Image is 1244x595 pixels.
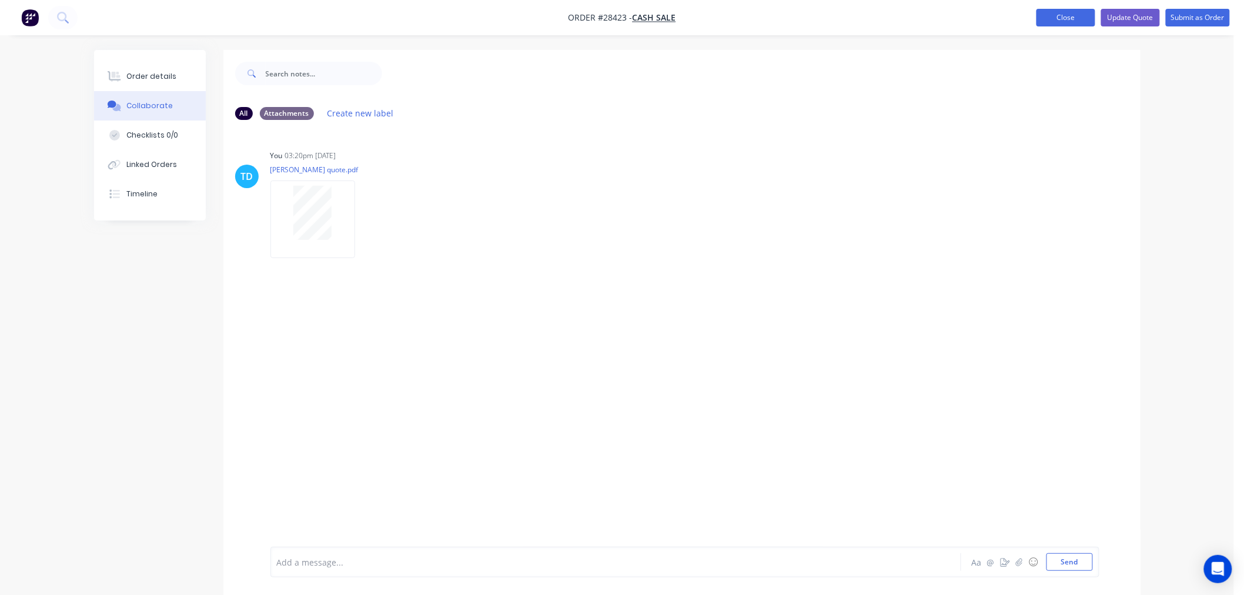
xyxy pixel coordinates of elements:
[569,12,633,24] span: Order #28423 -
[235,107,253,120] div: All
[1046,553,1093,571] button: Send
[270,165,367,175] p: [PERSON_NAME] quote.pdf
[240,169,253,183] div: TD
[285,151,336,161] div: 03:20pm [DATE]
[270,151,283,161] div: You
[1026,555,1041,569] button: ☺
[126,71,176,82] div: Order details
[21,9,39,26] img: Factory
[1166,9,1230,26] button: Submit as Order
[94,62,206,91] button: Order details
[984,555,998,569] button: @
[321,105,400,121] button: Create new label
[94,150,206,179] button: Linked Orders
[1204,555,1232,583] div: Open Intercom Messenger
[94,121,206,150] button: Checklists 0/0
[126,189,158,199] div: Timeline
[260,107,314,120] div: Attachments
[970,555,984,569] button: Aa
[1101,9,1160,26] button: Update Quote
[126,130,178,141] div: Checklists 0/0
[126,101,173,111] div: Collaborate
[126,159,177,170] div: Linked Orders
[633,12,676,24] a: CASH SALE
[1036,9,1095,26] button: Close
[94,91,206,121] button: Collaborate
[94,179,206,209] button: Timeline
[266,62,382,85] input: Search notes...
